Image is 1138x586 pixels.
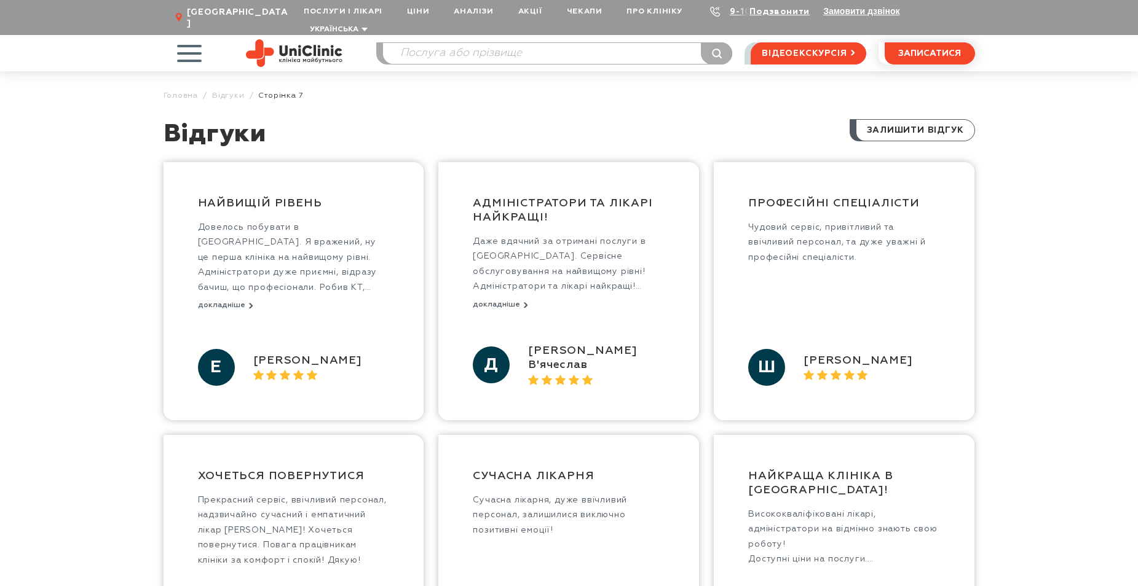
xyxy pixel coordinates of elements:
[748,220,940,265] p: Чудовий сервіс, привітливий та ввічливий персонал, та дуже уважні й професійні спеціалісти.
[307,25,368,34] button: Українська
[528,344,665,373] div: [PERSON_NAME] В'ячеслав
[164,91,199,100] a: Головна
[748,507,940,567] p: Висококваліфіковані лікарі, адміністратори на відмінно знають свою роботу! Доступні ціни на послу...
[383,43,732,64] input: Послуга або прізвище
[867,120,964,141] span: Залишити відгук
[187,7,291,29] span: [GEOGRAPHIC_DATA]
[804,354,940,369] div: [PERSON_NAME]
[310,26,358,33] span: Українська
[212,91,245,100] a: Відгуки
[198,469,390,483] h2: Хочеться повернутися
[246,39,342,67] img: Uniclinic
[885,42,975,64] button: записатися
[730,7,757,16] a: 9-103
[473,234,665,294] p: Даже вдячний за отримані послуги в [GEOGRAPHIC_DATA]. Сервісне обслуговування на найвищому рівні!...
[164,119,267,162] h1: Відгуки
[473,197,665,225] h2: Адміністратори та лікарі найкращі!
[473,493,665,538] p: Сучасна лікарня, дуже ввічливий персонал, залишилися виключно позитивні емоції!
[748,349,785,386] div: Ш
[748,469,940,498] h2: Найкраща клініка в [GEOGRAPHIC_DATA]!
[198,493,390,568] p: Прекрасний сервіс, ввічливий персонал, надзвичайно сучасний і емпатичний лікар [PERSON_NAME]! Хоч...
[850,119,975,141] a: Залишити відгук
[473,346,510,383] div: Д
[198,301,253,310] button: докладніше
[823,6,899,16] button: Замовити дзвінок
[198,220,390,295] p: Довелось побувати в [GEOGRAPHIC_DATA]. Я вражений, ну це перша клініка на найвищому рівні. Адміні...
[898,49,961,58] span: записатися
[198,197,390,211] h2: Найвищій рівень
[253,354,390,369] div: [PERSON_NAME]
[762,43,847,64] span: відеоекскурсія
[473,469,665,483] h2: Сучасна лікарня
[751,42,866,64] a: відеоекскурсія
[749,7,810,16] a: Подзвонити
[748,197,940,211] h2: Професійні спеціалісти
[258,91,303,100] span: Cторінка 7
[198,349,235,386] div: E
[473,300,528,310] button: докладніше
